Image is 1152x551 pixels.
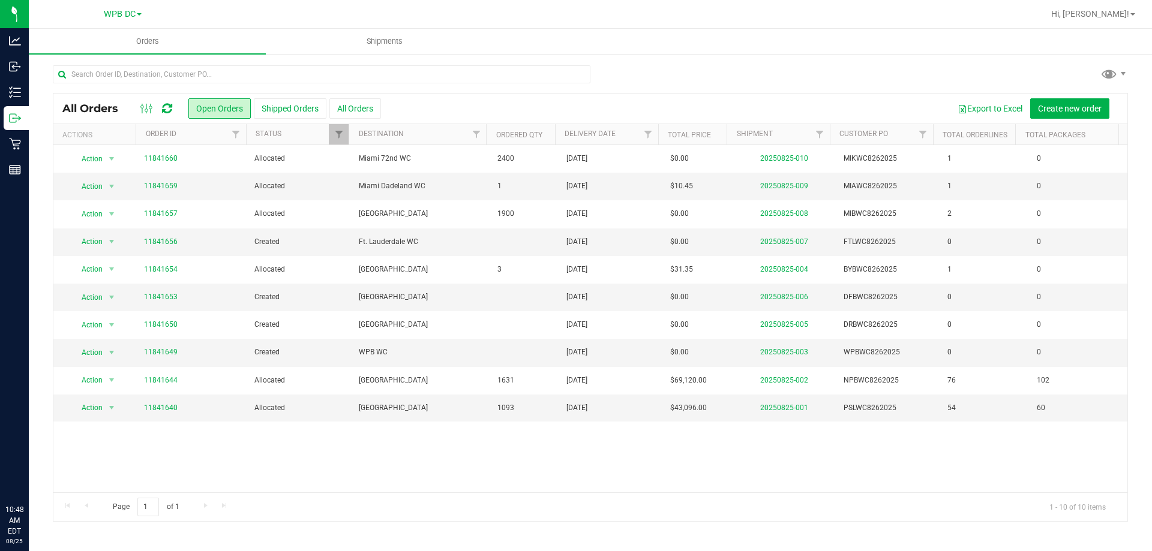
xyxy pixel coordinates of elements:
[120,36,175,47] span: Orders
[254,264,344,275] span: Allocated
[104,233,119,250] span: select
[566,402,587,414] span: [DATE]
[104,289,119,306] span: select
[254,291,344,303] span: Created
[35,453,50,468] iframe: Resource center unread badge
[638,124,658,144] a: Filter
[1031,177,1047,195] span: 0
[670,264,693,275] span: $31.35
[913,124,933,144] a: Filter
[71,261,103,278] span: Action
[9,35,21,47] inline-svg: Analytics
[254,319,344,330] span: Created
[9,61,21,73] inline-svg: Inbound
[760,154,808,162] a: 20250825-010
[844,264,933,275] span: BYBWC8262025
[1031,316,1047,333] span: 0
[1025,131,1085,139] a: Total Packages
[566,319,587,330] span: [DATE]
[144,347,178,358] a: 11841649
[760,182,808,190] a: 20250825-009
[188,98,251,119] button: Open Orders
[9,164,21,176] inline-svg: Reports
[53,65,590,83] input: Search Order ID, Destination, Customer PO...
[5,504,23,537] p: 10:48 AM EDT
[950,98,1030,119] button: Export to Excel
[497,375,514,386] span: 1631
[137,498,159,516] input: 1
[359,402,483,414] span: [GEOGRAPHIC_DATA]
[670,180,693,192] span: $10.45
[104,372,119,389] span: select
[1031,233,1047,251] span: 0
[254,347,344,358] span: Created
[104,206,119,222] span: select
[947,236,952,248] span: 0
[760,348,808,356] a: 20250825-003
[566,347,587,358] span: [DATE]
[844,180,933,192] span: MIAWC8262025
[71,317,103,333] span: Action
[226,124,246,144] a: Filter
[71,344,103,361] span: Action
[62,131,131,139] div: Actions
[359,130,404,138] a: Destination
[1040,498,1115,516] span: 1 - 10 of 10 items
[144,153,178,164] a: 11841660
[254,153,344,164] span: Allocated
[12,455,48,491] iframe: Resource center
[466,124,486,144] a: Filter
[670,236,689,248] span: $0.00
[566,180,587,192] span: [DATE]
[497,264,502,275] span: 3
[29,29,266,54] a: Orders
[760,320,808,329] a: 20250825-005
[947,319,952,330] span: 0
[9,138,21,150] inline-svg: Retail
[1031,372,1055,389] span: 102
[565,130,616,138] a: Delivery Date
[359,236,483,248] span: Ft. Lauderdale WC
[144,291,178,303] a: 11841653
[1031,205,1047,222] span: 0
[497,208,514,219] span: 1900
[104,150,119,167] span: select
[670,291,689,303] span: $0.00
[359,347,483,358] span: WPB WC
[329,98,381,119] button: All Orders
[1031,150,1047,167] span: 0
[566,375,587,386] span: [DATE]
[104,344,119,361] span: select
[760,376,808,384] a: 20250825-002
[329,124,349,144] a: Filter
[254,180,344,192] span: Allocated
[1051,9,1129,19] span: Hi, [PERSON_NAME]!
[566,208,587,219] span: [DATE]
[668,131,711,139] a: Total Price
[839,130,888,138] a: Customer PO
[947,264,952,275] span: 1
[1031,261,1047,278] span: 0
[947,347,952,358] span: 0
[497,153,514,164] span: 2400
[71,372,103,389] span: Action
[103,498,189,516] span: Page of 1
[760,293,808,301] a: 20250825-006
[1031,399,1051,417] span: 60
[760,265,808,273] a: 20250825-004
[254,98,326,119] button: Shipped Orders
[844,236,933,248] span: FTLWC8262025
[566,291,587,303] span: [DATE]
[146,130,176,138] a: Order ID
[144,375,178,386] a: 11841644
[670,347,689,358] span: $0.00
[71,233,103,250] span: Action
[359,375,483,386] span: [GEOGRAPHIC_DATA]
[254,208,344,219] span: Allocated
[947,375,956,386] span: 76
[359,264,483,275] span: [GEOGRAPHIC_DATA]
[670,375,707,386] span: $69,120.00
[566,236,587,248] span: [DATE]
[566,153,587,164] span: [DATE]
[359,291,483,303] span: [GEOGRAPHIC_DATA]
